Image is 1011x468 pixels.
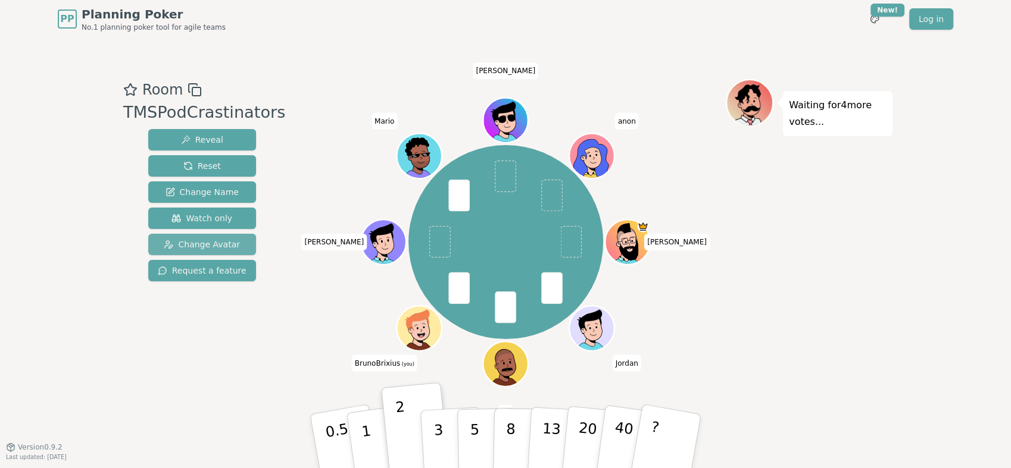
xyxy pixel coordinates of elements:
span: PP [60,12,74,26]
span: Click to change your name [473,62,538,79]
button: Request a feature [148,260,256,281]
span: Watch only [171,212,232,224]
span: Click to change your name [498,405,513,422]
span: Change Name [166,186,239,198]
span: Last updated: [DATE] [6,454,67,460]
span: Click to change your name [372,112,397,129]
p: Waiting for 4 more votes... [789,97,887,130]
span: Click to change your name [613,354,641,371]
p: 2 [395,398,410,463]
span: Version 0.9.2 [18,442,63,452]
button: Click to change your avatar [398,307,441,349]
button: Watch only [148,208,256,229]
span: Planning Poker [82,6,226,23]
div: New! [870,4,904,17]
span: Click to change your name [302,234,367,250]
span: Reveal [181,134,223,146]
span: (you) [400,361,414,366]
span: Click to change your name [615,112,639,129]
a: PPPlanning PokerNo.1 planning poker tool for agile teams [58,6,226,32]
button: Change Avatar [148,234,256,255]
span: Click to change your name [352,354,417,371]
button: Version0.9.2 [6,442,63,452]
span: Change Avatar [164,238,240,250]
a: Log in [909,8,953,30]
span: Room [142,79,183,100]
div: TMSPodCrastinators [123,100,285,125]
button: Add as favourite [123,79,138,100]
span: Reset [183,160,221,172]
span: Click to change your name [644,234,710,250]
button: Reset [148,155,256,177]
span: Toce is the host [638,221,649,232]
button: Reveal [148,129,256,150]
button: New! [864,8,885,30]
span: No.1 planning poker tool for agile teams [82,23,226,32]
button: Change Name [148,181,256,203]
span: Request a feature [158,265,246,277]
